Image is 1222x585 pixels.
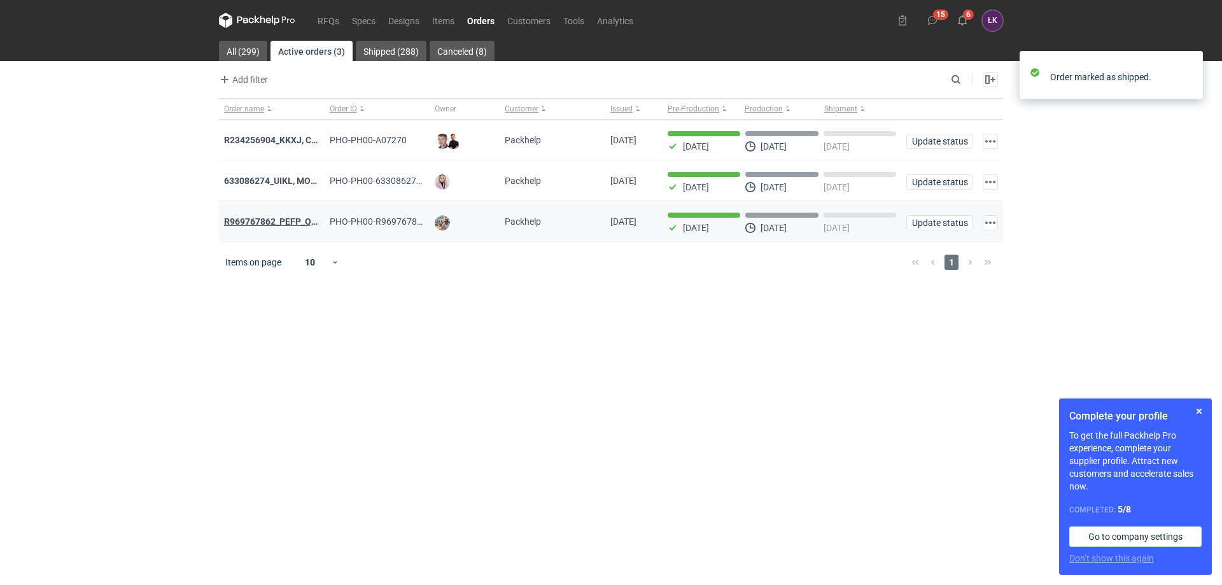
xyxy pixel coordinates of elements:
h1: Complete your profile [1069,409,1202,424]
p: [DATE] [761,223,787,233]
p: [DATE] [824,182,850,192]
button: Update status [906,215,973,230]
button: Order name [219,99,325,119]
button: Order ID [325,99,430,119]
button: Customer [500,99,605,119]
div: Łukasz Kowalski [982,10,1003,31]
p: [DATE] [824,141,850,152]
button: Update status [906,134,973,149]
button: Update status [906,174,973,190]
span: Pre-Production [668,104,719,114]
span: PHO-PH00-R969767862_PEFP_QTBD [330,216,479,227]
a: Items [426,13,461,28]
button: Add filter [216,72,269,87]
p: [DATE] [761,182,787,192]
button: Pre-Production [663,99,742,119]
div: 10 [290,253,331,271]
img: Maciej Sikora [435,134,450,149]
button: Actions [983,134,998,149]
a: RFQs [311,13,346,28]
a: All (299) [219,41,267,61]
a: R234256904_KKXJ, CKTY,PCHN, FHNV,TJBT,BVDV,VPVS,UUAJ,HTKI,TWOS,IFEI,BQIJ' [224,135,565,145]
a: Go to company settings [1069,526,1202,547]
p: To get the full Packhelp Pro experience, complete your supplier profile. Attract new customers an... [1069,429,1202,493]
button: Actions [983,174,998,190]
img: Klaudia Wiśniewska [435,174,450,190]
button: 6 [952,10,973,31]
span: Shipment [824,104,857,114]
a: Active orders (3) [270,41,353,61]
img: Tomasz Kubiak [446,134,461,149]
a: Shipped (288) [356,41,426,61]
p: [DATE] [683,182,709,192]
span: Customer [505,104,538,114]
button: close [1184,70,1193,83]
span: Packhelp [505,216,541,227]
span: Owner [435,104,456,114]
a: Designs [382,13,426,28]
span: Production [745,104,783,114]
button: Production [742,99,822,119]
a: Canceled (8) [430,41,495,61]
button: Skip for now [1191,404,1207,419]
a: Customers [501,13,557,28]
strong: 5 / 8 [1118,504,1131,514]
span: Items on page [225,256,281,269]
span: 1 [945,255,959,270]
span: Add filter [217,72,268,87]
span: Issued [610,104,633,114]
p: [DATE] [761,141,787,152]
span: PHO-PH00-633086274_UIKL,-MOEG [330,176,474,186]
span: Order ID [330,104,357,114]
span: 23/09/2025 [610,135,636,145]
span: PHO-PH00-A07270 [330,135,407,145]
img: Michał Palasek [435,215,450,230]
span: Update status [912,218,967,227]
p: [DATE] [824,223,850,233]
a: Analytics [591,13,640,28]
svg: Packhelp Pro [219,13,295,28]
p: [DATE] [683,141,709,152]
button: Shipment [822,99,901,119]
div: Order marked as shipped. [1050,71,1184,83]
button: Don’t show this again [1069,552,1154,565]
a: R969767862_PEFP_QTBD [224,216,328,227]
span: Update status [912,137,967,146]
span: Packhelp [505,135,541,145]
div: Completed: [1069,503,1202,516]
a: Orders [461,13,501,28]
a: 633086274_UIKL, MOEG [224,176,322,186]
span: 17/09/2025 [610,216,636,227]
button: ŁK [982,10,1003,31]
span: Update status [912,178,967,187]
p: [DATE] [683,223,709,233]
button: Issued [605,99,663,119]
a: Specs [346,13,382,28]
a: Tools [557,13,591,28]
button: Actions [983,215,998,230]
input: Search [948,72,989,87]
span: Order name [224,104,264,114]
span: 23/09/2025 [610,176,636,186]
span: Packhelp [505,176,541,186]
button: 15 [922,10,943,31]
